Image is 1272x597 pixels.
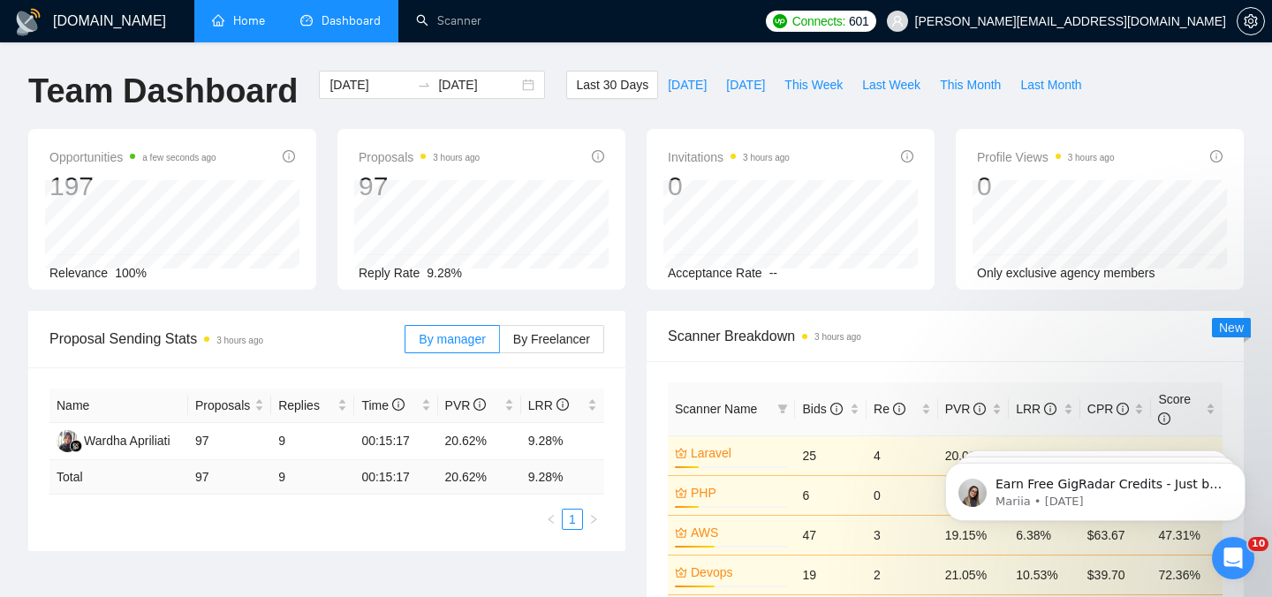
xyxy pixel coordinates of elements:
[977,266,1155,280] span: Only exclusive agency members
[867,435,938,475] td: 4
[945,402,987,416] span: PVR
[283,150,295,162] span: info-circle
[1238,14,1264,28] span: setting
[359,266,420,280] span: Reply Rate
[852,71,930,99] button: Last Week
[57,433,170,447] a: WAWardha Apriliati
[216,336,263,345] time: 3 hours ago
[774,396,791,422] span: filter
[271,423,354,460] td: 9
[1068,153,1115,162] time: 3 hours ago
[417,78,431,92] span: to
[919,426,1272,549] iframe: Intercom notifications message
[14,8,42,36] img: logo
[1044,403,1056,415] span: info-circle
[300,14,313,26] span: dashboard
[867,515,938,555] td: 3
[977,147,1115,168] span: Profile Views
[658,71,716,99] button: [DATE]
[28,71,298,112] h1: Team Dashboard
[188,460,271,495] td: 97
[473,398,486,411] span: info-circle
[675,402,757,416] span: Scanner Name
[566,71,658,99] button: Last 30 Days
[1158,392,1191,426] span: Score
[195,396,251,415] span: Proposals
[874,402,905,416] span: Re
[433,153,480,162] time: 3 hours ago
[592,150,604,162] span: info-circle
[546,514,556,525] span: left
[1009,555,1080,594] td: 10.53%
[392,398,405,411] span: info-circle
[583,509,604,530] li: Next Page
[329,75,410,94] input: Start date
[445,398,487,412] span: PVR
[359,147,480,168] span: Proposals
[814,332,861,342] time: 3 hours ago
[716,71,775,99] button: [DATE]
[675,526,687,539] span: crown
[513,332,590,346] span: By Freelancer
[668,147,790,168] span: Invitations
[668,170,790,203] div: 0
[849,11,868,31] span: 601
[743,153,790,162] time: 3 hours ago
[891,15,904,27] span: user
[417,78,431,92] span: swap-right
[795,555,867,594] td: 19
[438,460,521,495] td: 20.62 %
[49,147,216,168] span: Opportunities
[1219,321,1244,335] span: New
[70,440,82,452] img: gigradar-bm.png
[49,328,405,350] span: Proposal Sending Stats
[528,398,569,412] span: LRR
[773,14,787,28] img: upwork-logo.png
[1020,75,1081,94] span: Last Month
[1248,537,1268,551] span: 10
[784,75,843,94] span: This Week
[576,75,648,94] span: Last 30 Days
[1212,537,1254,579] iframe: Intercom live chat
[588,514,599,525] span: right
[354,423,437,460] td: 00:15:17
[691,483,784,503] a: PHP
[726,75,765,94] span: [DATE]
[188,389,271,423] th: Proposals
[521,423,604,460] td: 9.28%
[675,487,687,499] span: crown
[49,266,108,280] span: Relevance
[142,153,216,162] time: a few seconds ago
[562,509,583,530] li: 1
[795,475,867,515] td: 6
[777,404,788,414] span: filter
[84,431,170,450] div: Wardha Apriliati
[49,389,188,423] th: Name
[930,71,1011,99] button: This Month
[563,510,582,529] a: 1
[691,563,784,582] a: Devops
[795,435,867,475] td: 25
[521,460,604,495] td: 9.28 %
[675,447,687,459] span: crown
[977,170,1115,203] div: 0
[49,460,188,495] td: Total
[361,398,404,412] span: Time
[668,325,1223,347] span: Scanner Breakdown
[583,509,604,530] button: right
[1016,402,1056,416] span: LRR
[188,423,271,460] td: 97
[359,170,480,203] div: 97
[1011,71,1091,99] button: Last Month
[212,13,265,28] a: homeHome
[1117,403,1129,415] span: info-circle
[354,460,437,495] td: 00:15:17
[419,332,485,346] span: By manager
[416,13,481,28] a: searchScanner
[49,170,216,203] div: 197
[1237,14,1265,28] a: setting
